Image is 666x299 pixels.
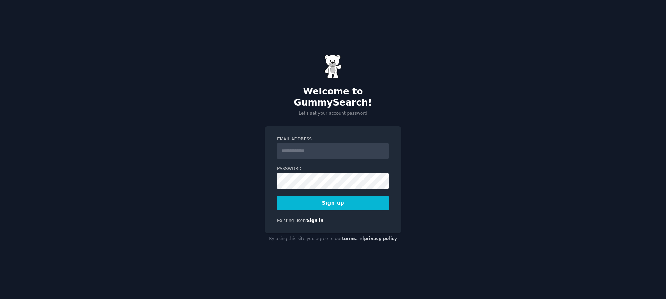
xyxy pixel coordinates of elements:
[265,233,401,244] div: By using this site you agree to our and
[277,218,307,223] span: Existing user?
[277,136,389,142] label: Email Address
[277,166,389,172] label: Password
[324,55,342,79] img: Gummy Bear
[342,236,356,241] a: terms
[265,86,401,108] h2: Welcome to GummySearch!
[364,236,397,241] a: privacy policy
[277,196,389,210] button: Sign up
[265,110,401,117] p: Let's set your account password
[307,218,324,223] a: Sign in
